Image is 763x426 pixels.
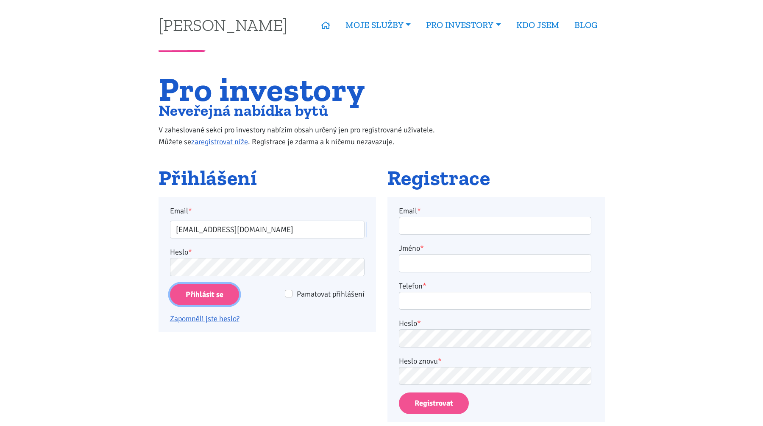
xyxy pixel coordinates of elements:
label: Email [164,205,370,217]
label: Heslo znovu [399,355,442,367]
p: V zaheslované sekci pro investory nabízím obsah určený jen pro registrované uživatele. Můžete se ... [159,124,452,148]
label: Heslo [170,246,192,258]
label: Jméno [399,242,424,254]
label: Heslo [399,317,421,329]
label: Telefon [399,280,426,292]
h2: Přihlášení [159,167,376,190]
h2: Registrace [387,167,605,190]
input: Přihlásit se [170,284,239,305]
h2: Neveřejná nabídka bytů [159,104,452,118]
a: PRO INVESTORY [418,15,508,35]
a: BLOG [567,15,605,35]
a: Zapomněli jste heslo? [170,314,239,323]
a: [PERSON_NAME] [159,17,287,33]
button: Registrovat [399,392,469,414]
span: Pamatovat přihlášení [297,289,365,299]
abbr: required [438,356,442,366]
a: KDO JSEM [509,15,567,35]
abbr: required [420,244,424,253]
abbr: required [423,281,426,291]
h1: Pro investory [159,75,452,104]
a: MOJE SLUŽBY [338,15,418,35]
abbr: required [417,206,421,216]
label: Email [399,205,421,217]
abbr: required [417,319,421,328]
a: zaregistrovat níže [191,137,248,146]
